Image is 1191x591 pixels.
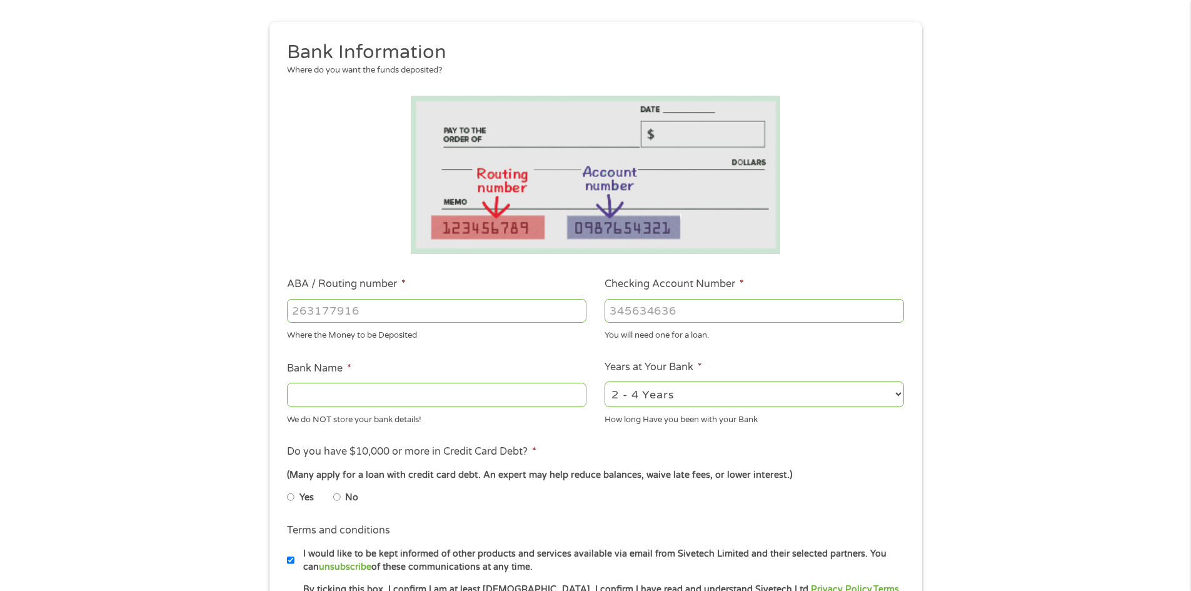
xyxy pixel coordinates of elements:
[299,491,314,505] label: Yes
[411,96,781,254] img: Routing number location
[287,278,406,291] label: ABA / Routing number
[287,445,536,458] label: Do you have $10,000 or more in Credit Card Debt?
[605,361,702,374] label: Years at Your Bank
[319,562,371,572] a: unsubscribe
[605,299,904,323] input: 345634636
[287,524,390,537] label: Terms and conditions
[605,278,744,291] label: Checking Account Number
[287,362,351,375] label: Bank Name
[287,299,586,323] input: 263177916
[294,547,908,574] label: I would like to be kept informed of other products and services available via email from Sivetech...
[605,325,904,342] div: You will need one for a loan.
[287,64,895,77] div: Where do you want the funds deposited?
[287,40,895,65] h2: Bank Information
[287,468,903,482] div: (Many apply for a loan with credit card debt. An expert may help reduce balances, waive late fees...
[287,409,586,426] div: We do NOT store your bank details!
[345,491,358,505] label: No
[287,325,586,342] div: Where the Money to be Deposited
[605,409,904,426] div: How long Have you been with your Bank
